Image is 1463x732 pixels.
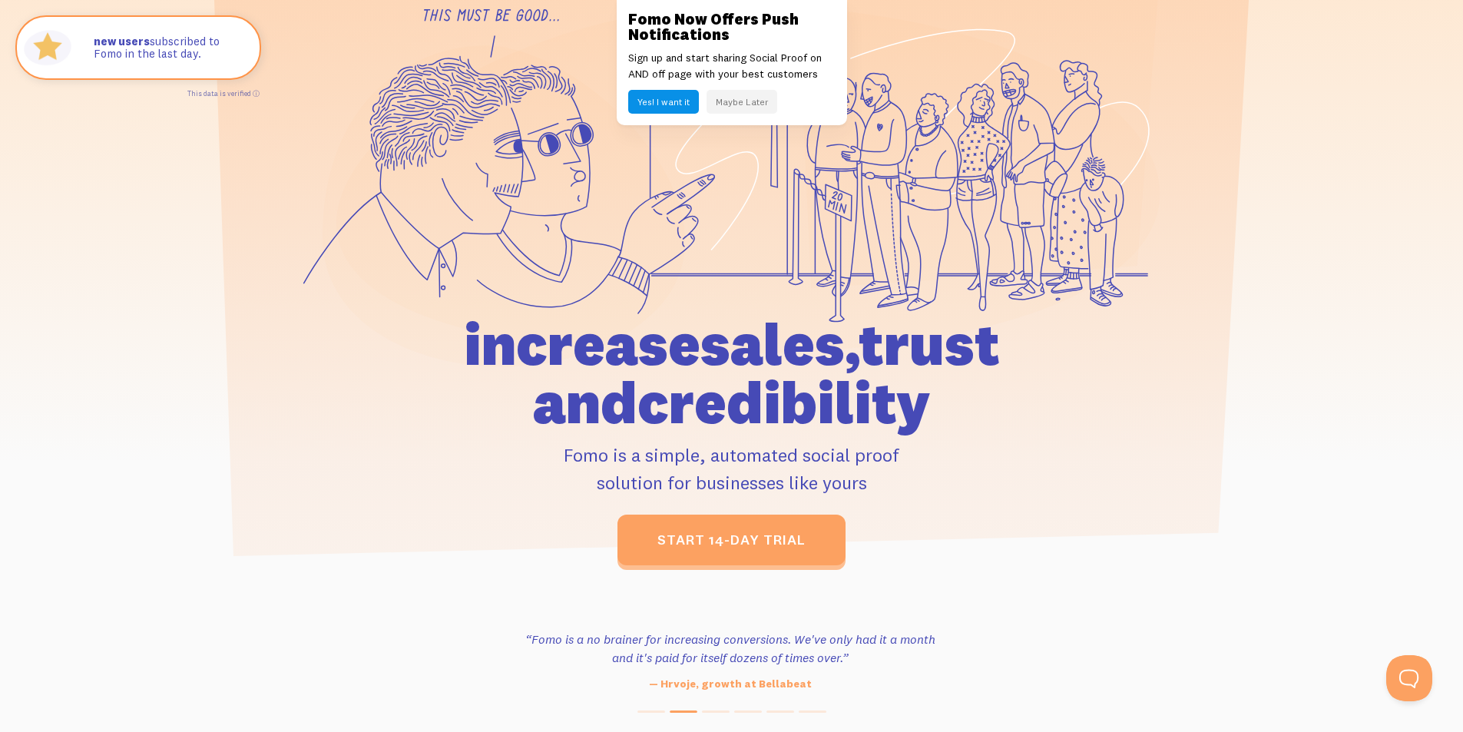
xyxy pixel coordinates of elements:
button: Maybe Later [707,90,777,114]
p: — Hrvoje, growth at Bellabeat [521,676,940,692]
h1: increase sales, trust and credibility [376,315,1087,432]
img: Fomo [20,20,75,75]
h3: “Fomo is a no brainer for increasing conversions. We've only had it a month and it's paid for its... [521,630,940,667]
iframe: Help Scout Beacon - Open [1386,655,1432,701]
a: start 14-day trial [617,515,846,565]
h3: Fomo Now Offers Push Notifications [628,12,836,42]
p: subscribed to Fomo in the last day. [94,35,244,61]
button: Yes! I want it [628,90,699,114]
strong: new users [94,34,150,48]
a: This data is verified ⓘ [187,89,260,98]
p: Sign up and start sharing Social Proof on AND off page with your best customers [628,50,836,82]
p: Fomo is a simple, automated social proof solution for businesses like yours [376,441,1087,496]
